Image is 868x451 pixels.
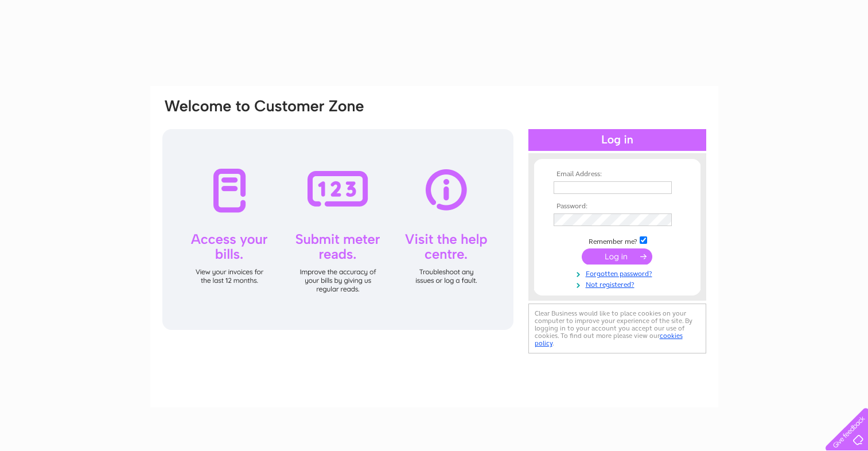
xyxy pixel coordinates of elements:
input: Submit [582,248,652,265]
td: Remember me? [551,235,684,246]
a: cookies policy [535,332,683,347]
div: Clear Business would like to place cookies on your computer to improve your experience of the sit... [528,304,706,353]
th: Password: [551,203,684,211]
a: Forgotten password? [554,267,684,278]
th: Email Address: [551,170,684,178]
a: Not registered? [554,278,684,289]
